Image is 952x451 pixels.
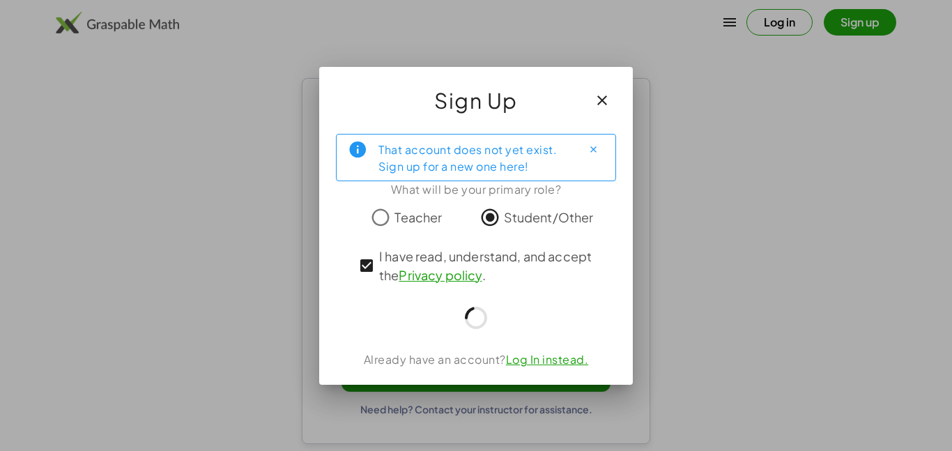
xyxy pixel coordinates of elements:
span: Student/Other [504,208,594,227]
span: I have read, understand, and accept the . [379,247,598,284]
a: Privacy policy [399,267,482,283]
a: Log In instead. [506,352,589,367]
button: Close [582,139,604,161]
div: Already have an account? [336,351,616,368]
div: That account does not yet exist. Sign up for a new one here! [378,140,571,175]
span: Sign Up [434,84,518,117]
div: What will be your primary role? [336,181,616,198]
span: Teacher [394,208,442,227]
